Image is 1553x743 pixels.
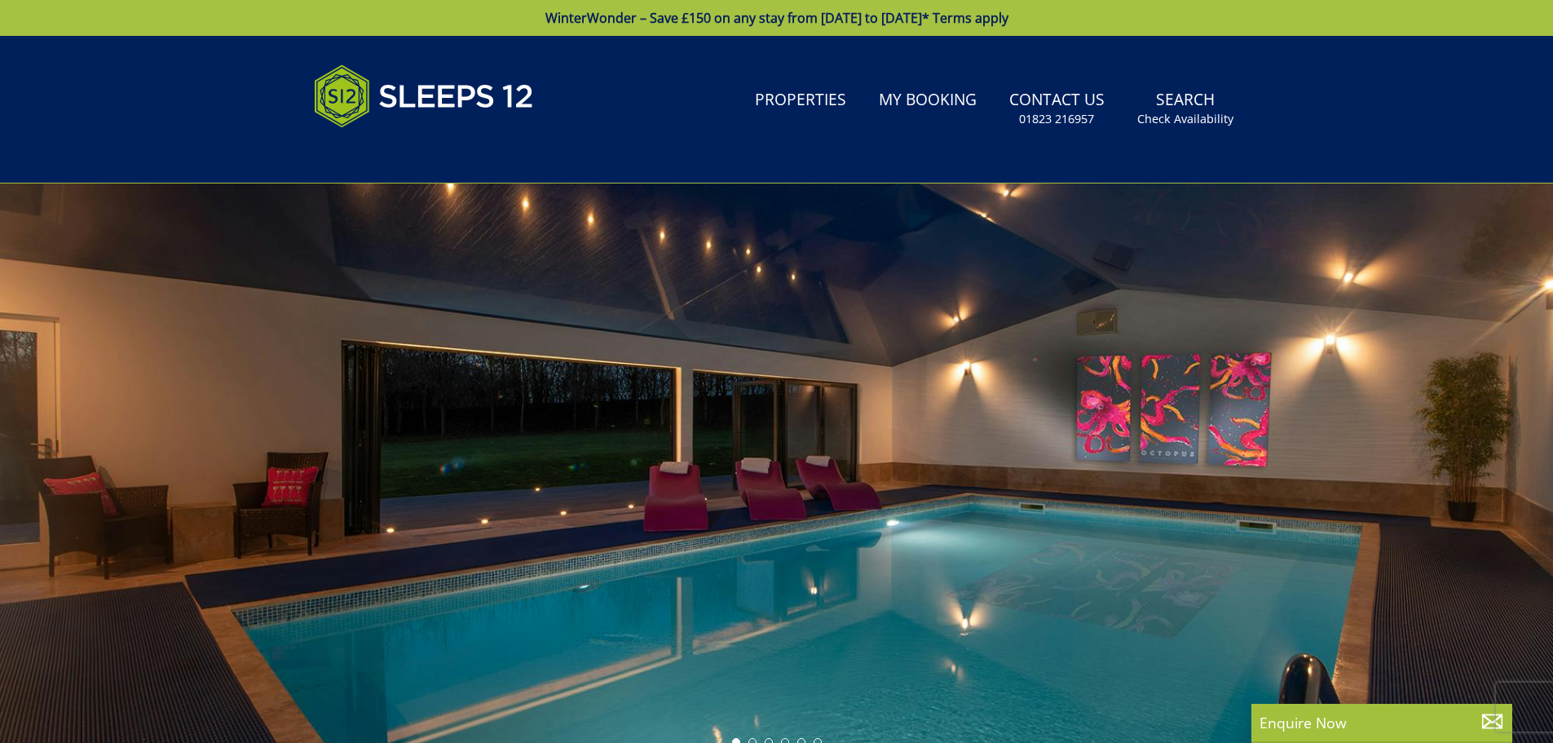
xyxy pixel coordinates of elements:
[1137,111,1233,127] small: Check Availability
[748,82,853,119] a: Properties
[1019,111,1094,127] small: 01823 216957
[314,55,534,137] img: Sleeps 12
[306,147,477,161] iframe: Customer reviews powered by Trustpilot
[872,82,983,119] a: My Booking
[1131,82,1240,135] a: SearchCheck Availability
[1260,712,1504,733] p: Enquire Now
[1003,82,1111,135] a: Contact Us01823 216957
